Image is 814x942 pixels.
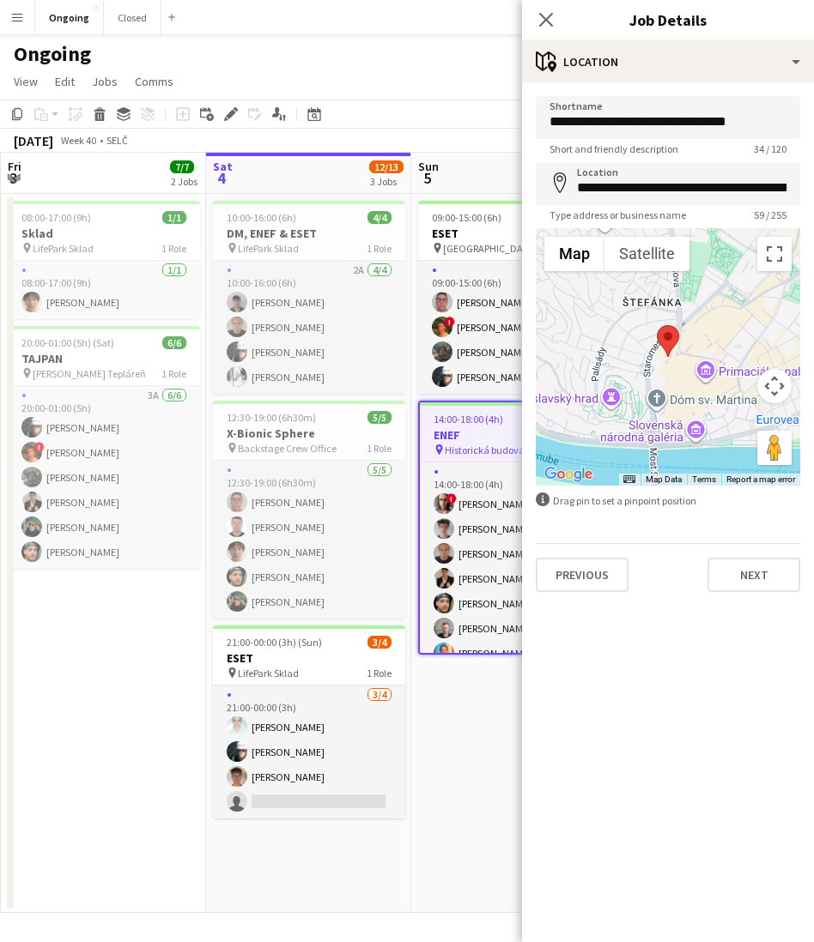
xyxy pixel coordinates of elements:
span: 09:00-15:00 (6h) [432,211,501,224]
span: 3/4 [368,636,392,649]
button: Previous [536,558,629,592]
a: Comms [128,70,180,93]
span: 7/7 [170,160,194,173]
app-card-role: 5A4/409:00-15:00 (6h)[PERSON_NAME]![PERSON_NAME][PERSON_NAME][PERSON_NAME] [418,261,610,394]
span: [PERSON_NAME] Tepláreň [33,367,146,380]
span: 1/1 [162,211,186,224]
span: 4 [210,168,233,188]
span: 10:00-16:00 (6h) [227,211,296,224]
span: Edit [55,74,75,89]
span: Backstage Crew Office [238,442,337,455]
app-card-role: 5A7/714:00-18:00 (4h)![PERSON_NAME][PERSON_NAME][PERSON_NAME][PERSON_NAME][PERSON_NAME][PERSON_NA... [420,462,609,670]
div: 2 Jobs [171,175,197,188]
a: Terms (opens in new tab) [692,474,716,484]
button: Next [708,558,800,592]
a: Report a map error [726,474,795,484]
button: Ongoing [35,1,104,34]
span: ! [446,493,457,504]
h3: X-Bionic Sphere [213,426,405,441]
span: ! [34,442,45,452]
app-card-role: 1/108:00-17:00 (9h)[PERSON_NAME] [8,261,200,319]
button: Keyboard shortcuts [623,474,635,486]
span: Fri [8,159,21,174]
a: Open this area in Google Maps (opens a new window) [540,463,597,486]
h3: DM, ENEF & ESET [213,226,405,241]
button: Show satellite imagery [604,237,689,271]
h3: Job Details [522,9,814,31]
h3: Sklad [8,226,200,241]
app-job-card: 08:00-17:00 (9h)1/1Sklad LifePark Sklad1 Role1/108:00-17:00 (9h)[PERSON_NAME] [8,201,200,319]
button: Closed [104,1,161,34]
span: 08:00-17:00 (9h) [21,211,91,224]
app-job-card: 14:00-18:00 (4h)7/7ENEF Historická budova Národnej rady SR1 Role5A7/714:00-18:00 (4h)![PERSON_NAM... [418,401,610,655]
span: ! [445,317,455,327]
span: Week 40 [57,134,100,147]
div: SELČ [106,134,128,147]
div: [DATE] [14,132,53,149]
span: 59 / 255 [740,208,800,221]
span: 5 [416,168,439,188]
span: 12/13 [369,160,404,173]
button: Show street map [544,237,604,271]
span: [GEOGRAPHIC_DATA] [443,242,538,255]
app-job-card: 12:30-19:00 (6h30m)5/5X-Bionic Sphere Backstage Crew Office1 Role5/512:30-19:00 (6h30m)[PERSON_NA... [213,401,405,619]
span: 4/4 [368,211,392,224]
div: Drag pin to set a pinpoint position [536,492,800,509]
h3: ESET [213,650,405,666]
span: LifePark Sklad [33,242,94,255]
h1: Ongoing [14,41,91,67]
span: Short and friendly description [536,142,692,155]
span: 6/6 [162,336,186,349]
span: 1 Role [161,367,186,380]
span: Jobs [92,74,118,89]
span: Historická budova Národnej rady SR [445,444,570,456]
span: Comms [135,74,173,89]
a: View [7,70,45,93]
h3: ESET [418,226,610,241]
span: Type address or business name [536,208,700,221]
span: 1 Role [367,442,392,455]
button: Map Data [646,474,682,486]
span: LifePark Sklad [238,667,299,679]
button: Drag Pegman onto the map to open Street View [757,431,792,465]
img: Google [540,463,597,486]
span: 1 Role [161,242,186,255]
span: 1 Role [367,242,392,255]
div: 3 Jobs [370,175,403,188]
app-card-role: 5/512:30-19:00 (6h30m)[PERSON_NAME][PERSON_NAME][PERSON_NAME][PERSON_NAME][PERSON_NAME] [213,461,405,619]
span: 14:00-18:00 (4h) [434,413,503,426]
span: Sun [418,159,439,174]
span: 5/5 [368,411,392,424]
app-job-card: 10:00-16:00 (6h)4/4DM, ENEF & ESET LifePark Sklad1 Role2A4/410:00-16:00 (6h)[PERSON_NAME][PERSON_... [213,201,405,394]
a: Jobs [85,70,125,93]
span: 21:00-00:00 (3h) (Sun) [227,636,322,649]
button: Map camera controls [757,369,792,403]
span: 12:30-19:00 (6h30m) [227,411,316,424]
app-card-role: 2A4/410:00-16:00 (6h)[PERSON_NAME][PERSON_NAME][PERSON_NAME][PERSON_NAME] [213,261,405,394]
span: 3 [5,168,21,188]
span: 20:00-01:00 (5h) (Sat) [21,336,114,349]
app-job-card: 09:00-15:00 (6h)4/4ESET [GEOGRAPHIC_DATA]1 Role5A4/409:00-15:00 (6h)[PERSON_NAME]![PERSON_NAME][P... [418,201,610,394]
app-card-role: 3A6/620:00-01:00 (5h)[PERSON_NAME]![PERSON_NAME][PERSON_NAME][PERSON_NAME][PERSON_NAME][PERSON_NAME] [8,386,200,569]
h3: ENEF [420,427,609,443]
span: 34 / 120 [740,142,800,155]
span: Sat [213,159,233,174]
span: View [14,74,38,89]
button: Toggle fullscreen view [757,237,792,271]
app-job-card: 21:00-00:00 (3h) (Sun)3/4ESET LifePark Sklad1 Role3/421:00-00:00 (3h)[PERSON_NAME][PERSON_NAME][P... [213,625,405,818]
span: 1 Role [367,667,392,679]
div: Location [522,41,814,82]
app-job-card: 20:00-01:00 (5h) (Sat)6/6TAJPAN [PERSON_NAME] Tepláreň1 Role3A6/620:00-01:00 (5h)[PERSON_NAME]![P... [8,326,200,569]
span: LifePark Sklad [238,242,299,255]
a: Edit [48,70,82,93]
app-card-role: 3/421:00-00:00 (3h)[PERSON_NAME][PERSON_NAME][PERSON_NAME] [213,685,405,818]
h3: TAJPAN [8,351,200,366]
